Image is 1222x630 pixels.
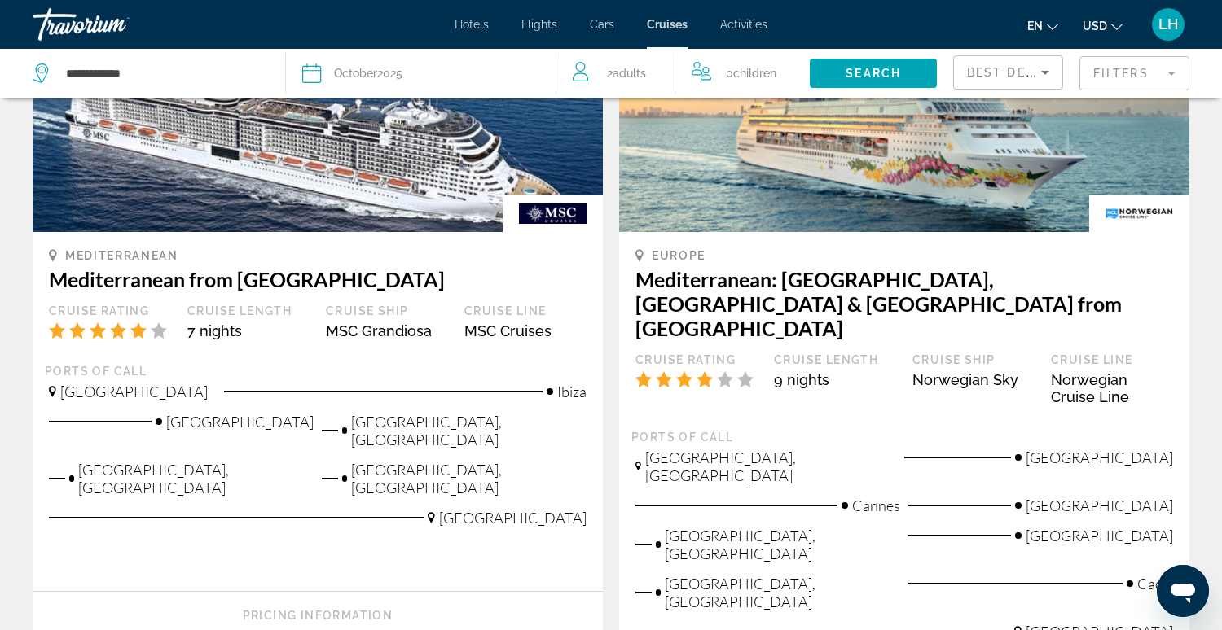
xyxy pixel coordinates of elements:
span: USD [1083,20,1107,33]
span: Cannes [852,497,900,514]
span: [GEOGRAPHIC_DATA] [1026,448,1173,466]
div: 9 nights [774,371,896,388]
span: [GEOGRAPHIC_DATA], [GEOGRAPHIC_DATA] [645,448,888,484]
div: Cruise Length [187,304,310,318]
a: Cruises [647,18,688,31]
a: Activities [720,18,767,31]
button: User Menu [1147,7,1189,42]
div: 2025 [334,62,402,85]
a: Cars [590,18,614,31]
button: Travelers: 2 adults, 0 children [556,49,810,98]
img: msccruise.gif [503,195,603,232]
span: [GEOGRAPHIC_DATA] [166,413,314,431]
span: 0 [726,62,776,85]
div: Pricing Information [49,608,587,623]
div: Cruise Ship [326,304,448,318]
div: Norwegian Sky [912,371,1035,388]
span: [GEOGRAPHIC_DATA] [1026,527,1173,545]
span: [GEOGRAPHIC_DATA] [60,383,208,400]
span: Best Deals [967,66,1052,79]
button: Search [810,59,937,88]
div: Cruise Rating [49,304,171,318]
span: [GEOGRAPHIC_DATA], [GEOGRAPHIC_DATA] [78,461,314,497]
span: [GEOGRAPHIC_DATA], [GEOGRAPHIC_DATA] [351,461,587,497]
div: Cruise Rating [635,352,758,367]
span: Adults [613,67,646,80]
span: 2 [607,62,646,85]
div: Cruise Line [464,304,587,318]
a: Flights [521,18,557,31]
div: Cruise Length [774,352,896,367]
a: Hotels [455,18,489,31]
button: Filter [1079,55,1189,91]
span: October [334,67,377,80]
span: Children [733,67,776,80]
div: Norwegian Cruise Line [1051,371,1173,405]
div: Cruise Line [1051,352,1173,367]
button: October2025 [302,49,538,98]
span: [GEOGRAPHIC_DATA], [GEOGRAPHIC_DATA] [665,527,900,562]
h3: Mediterranean: [GEOGRAPHIC_DATA], [GEOGRAPHIC_DATA] & [GEOGRAPHIC_DATA] from [GEOGRAPHIC_DATA] [635,267,1173,340]
span: [GEOGRAPHIC_DATA] [439,509,587,527]
div: Ports of call [45,364,591,378]
span: Search [846,67,901,80]
button: Change language [1027,14,1058,37]
div: MSC Cruises [464,322,587,339]
span: Ibiza [557,383,587,400]
span: [GEOGRAPHIC_DATA], [GEOGRAPHIC_DATA] [665,575,900,610]
img: ncl.gif [1089,195,1189,232]
span: en [1027,20,1043,33]
span: Cadiz [1137,575,1173,593]
iframe: Button to launch messaging window [1157,565,1209,617]
mat-select: Sort by [967,63,1049,82]
span: Mediterranean [65,249,178,262]
span: Europe [652,249,706,262]
a: Travorium [33,3,196,46]
span: LH [1158,16,1178,33]
h3: Mediterranean from [GEOGRAPHIC_DATA] [49,267,587,291]
div: MSC Grandiosa [326,322,448,339]
div: Ports of call [631,430,1177,444]
span: [GEOGRAPHIC_DATA], [GEOGRAPHIC_DATA] [351,413,587,448]
div: Cruise Ship [912,352,1035,367]
button: Change currency [1083,14,1123,37]
span: [GEOGRAPHIC_DATA] [1026,497,1173,514]
div: 7 nights [187,322,310,339]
